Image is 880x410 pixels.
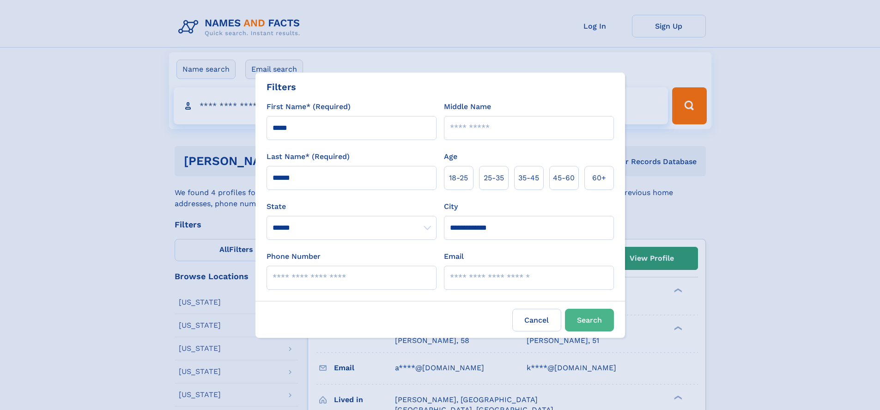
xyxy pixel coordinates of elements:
span: 60+ [592,172,606,184]
label: Cancel [512,309,561,331]
label: City [444,201,458,212]
label: Phone Number [267,251,321,262]
button: Search [565,309,614,331]
label: Email [444,251,464,262]
label: Age [444,151,457,162]
label: Middle Name [444,101,491,112]
div: Filters [267,80,296,94]
label: First Name* (Required) [267,101,351,112]
label: Last Name* (Required) [267,151,350,162]
span: 45‑60 [553,172,575,184]
label: State [267,201,437,212]
span: 25‑35 [484,172,504,184]
span: 18‑25 [449,172,468,184]
span: 35‑45 [518,172,539,184]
